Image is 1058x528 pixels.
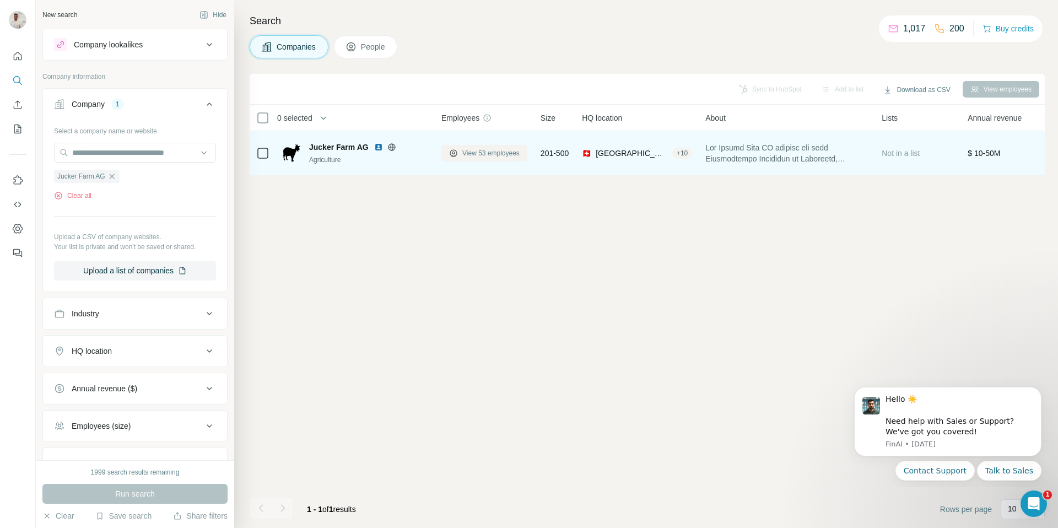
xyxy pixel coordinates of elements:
[462,148,520,158] span: View 53 employees
[596,148,668,159] span: [GEOGRAPHIC_DATA], [GEOGRAPHIC_DATA]
[250,13,1045,29] h4: Search
[111,99,124,109] div: 1
[9,71,26,90] button: Search
[43,375,227,402] button: Annual revenue ($)
[1008,503,1017,514] p: 10
[705,142,868,164] span: Lor Ipsumd Sita CO adipisc eli sedd Eiusmodtempo Incididun ut Laboreetd, Magnaaliq en Adminimven-...
[54,261,216,281] button: Upload a list of companies
[940,504,992,515] span: Rows per page
[57,171,105,181] span: Jucker Farm AG
[968,149,1000,158] span: $ 10-50M
[72,308,99,319] div: Industry
[9,195,26,214] button: Use Surfe API
[882,112,898,123] span: Lists
[9,95,26,115] button: Enrich CSV
[72,458,117,469] div: Technologies
[361,41,386,52] span: People
[42,510,74,521] button: Clear
[705,112,726,123] span: About
[672,148,692,158] div: + 10
[9,46,26,66] button: Quick start
[322,505,329,514] span: of
[9,170,26,190] button: Use Surfe on LinkedIn
[307,505,356,514] span: results
[374,143,383,152] img: LinkedIn logo
[43,31,227,58] button: Company lookalikes
[1021,491,1047,517] iframe: Intercom live chat
[441,112,479,123] span: Employees
[882,149,920,158] span: Not in a list
[54,122,216,136] div: Select a company name or website
[277,112,312,123] span: 0 selected
[903,22,925,35] p: 1,017
[277,41,317,52] span: Companies
[54,232,216,242] p: Upload a CSV of company websites.
[441,145,527,161] button: View 53 employees
[192,7,234,23] button: Hide
[74,39,143,50] div: Company lookalikes
[43,338,227,364] button: HQ location
[329,505,333,514] span: 1
[42,10,77,20] div: New search
[582,112,622,123] span: HQ location
[309,142,369,153] span: Jucker Farm AG
[307,505,322,514] span: 1 - 1
[42,72,228,82] p: Company information
[838,377,1058,487] iframe: Intercom notifications message
[43,450,227,477] button: Technologies
[541,148,569,159] span: 201-500
[173,510,228,521] button: Share filters
[43,91,227,122] button: Company1
[9,119,26,139] button: My lists
[9,219,26,239] button: Dashboard
[582,148,591,159] span: 🇨🇭
[43,413,227,439] button: Employees (size)
[72,99,105,110] div: Company
[283,144,300,162] img: Logo of Jucker Farm AG
[54,191,91,201] button: Clear all
[54,242,216,252] p: Your list is private and won't be saved or shared.
[949,22,964,35] p: 200
[309,155,428,165] div: Agriculture
[43,300,227,327] button: Industry
[72,383,137,394] div: Annual revenue ($)
[541,112,555,123] span: Size
[72,346,112,357] div: HQ location
[91,467,180,477] div: 1999 search results remaining
[72,421,131,432] div: Employees (size)
[1043,491,1052,499] span: 1
[95,510,152,521] button: Save search
[983,21,1034,36] button: Buy credits
[876,82,958,98] button: Download as CSV
[9,11,26,29] img: Avatar
[968,112,1022,123] span: Annual revenue
[9,243,26,263] button: Feedback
